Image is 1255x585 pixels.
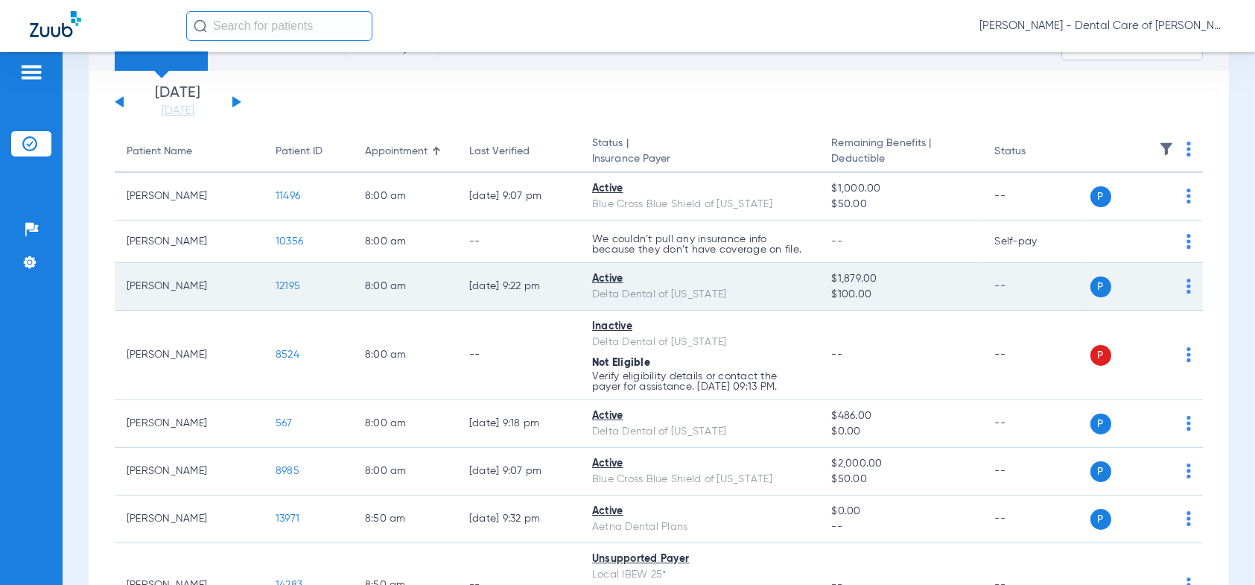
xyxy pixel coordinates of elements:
[580,131,819,173] th: Status |
[353,173,457,221] td: 8:00 AM
[115,400,264,448] td: [PERSON_NAME]
[115,448,264,496] td: [PERSON_NAME]
[115,311,264,400] td: [PERSON_NAME]
[592,456,807,472] div: Active
[127,144,192,159] div: Patient Name
[19,63,43,81] img: hamburger-icon
[1159,142,1174,156] img: filter.svg
[457,221,580,263] td: --
[592,551,807,567] div: Unsupported Payer
[831,472,970,487] span: $50.00
[592,472,807,487] div: Blue Cross Blue Shield of [US_STATE]
[979,19,1225,34] span: [PERSON_NAME] - Dental Care of [PERSON_NAME]
[592,335,807,350] div: Delta Dental of [US_STATE]
[469,144,568,159] div: Last Verified
[1090,345,1111,366] span: P
[365,144,428,159] div: Appointment
[276,513,299,524] span: 13971
[457,263,580,311] td: [DATE] 9:22 PM
[831,424,970,440] span: $0.00
[983,496,1084,543] td: --
[1186,189,1191,203] img: group-dot-blue.svg
[194,19,207,33] img: Search Icon
[1186,416,1191,431] img: group-dot-blue.svg
[353,263,457,311] td: 8:00 AM
[592,424,807,440] div: Delta Dental of [US_STATE]
[831,504,970,519] span: $0.00
[831,271,970,287] span: $1,879.00
[1186,464,1191,478] img: group-dot-blue.svg
[592,287,807,303] div: Delta Dental of [US_STATE]
[831,350,842,360] span: --
[30,11,81,37] img: Zuub Logo
[1186,511,1191,526] img: group-dot-blue.svg
[353,496,457,543] td: 8:50 AM
[592,358,650,368] span: Not Eligible
[127,144,252,159] div: Patient Name
[1186,142,1191,156] img: group-dot-blue.svg
[592,504,807,519] div: Active
[115,263,264,311] td: [PERSON_NAME]
[457,311,580,400] td: --
[133,86,223,118] li: [DATE]
[1186,279,1191,294] img: group-dot-blue.svg
[831,181,970,197] span: $1,000.00
[115,221,264,263] td: [PERSON_NAME]
[983,263,1084,311] td: --
[831,236,842,247] span: --
[276,350,299,360] span: 8524
[831,408,970,424] span: $486.00
[276,466,299,476] span: 8985
[133,104,223,118] a: [DATE]
[457,496,580,543] td: [DATE] 9:32 PM
[276,144,323,159] div: Patient ID
[276,281,300,291] span: 12195
[276,144,341,159] div: Patient ID
[592,408,807,424] div: Active
[469,144,530,159] div: Last Verified
[983,173,1084,221] td: --
[1090,461,1111,482] span: P
[186,11,372,41] input: Search for patients
[1090,509,1111,530] span: P
[1186,234,1191,249] img: group-dot-blue.svg
[592,197,807,212] div: Blue Cross Blue Shield of [US_STATE]
[592,271,807,287] div: Active
[592,371,807,392] p: Verify eligibility details or contact the payer for assistance. [DATE] 09:13 PM.
[831,456,970,472] span: $2,000.00
[353,221,457,263] td: 8:00 AM
[819,131,982,173] th: Remaining Benefits |
[831,287,970,303] span: $100.00
[983,400,1084,448] td: --
[831,151,970,167] span: Deductible
[983,221,1084,263] td: Self-pay
[592,319,807,335] div: Inactive
[983,448,1084,496] td: --
[457,400,580,448] td: [DATE] 9:18 PM
[983,131,1084,173] th: Status
[592,519,807,535] div: Aetna Dental Plans
[1090,186,1111,207] span: P
[831,197,970,212] span: $50.00
[115,173,264,221] td: [PERSON_NAME]
[457,173,580,221] td: [DATE] 9:07 PM
[276,418,293,429] span: 567
[983,311,1084,400] td: --
[1090,276,1111,297] span: P
[115,496,264,543] td: [PERSON_NAME]
[276,191,300,201] span: 11496
[592,181,807,197] div: Active
[592,234,807,255] p: We couldn’t pull any insurance info because they don’t have coverage on file.
[457,448,580,496] td: [DATE] 9:07 PM
[1090,414,1111,434] span: P
[592,151,807,167] span: Insurance Payer
[353,311,457,400] td: 8:00 AM
[1186,347,1191,362] img: group-dot-blue.svg
[353,448,457,496] td: 8:00 AM
[353,400,457,448] td: 8:00 AM
[276,236,303,247] span: 10356
[592,567,807,583] div: Local IBEW 25*
[831,519,970,535] span: --
[365,144,445,159] div: Appointment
